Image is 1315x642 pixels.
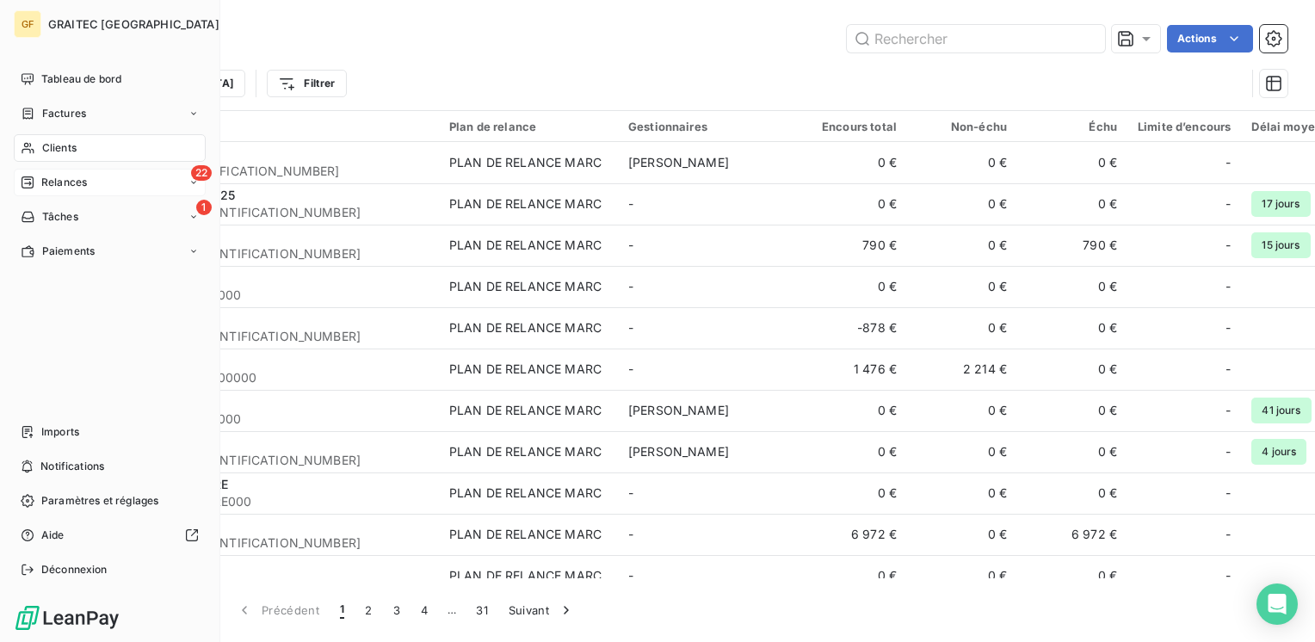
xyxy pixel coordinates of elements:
[449,237,602,254] div: PLAN DE RELANCE MARC
[1017,183,1127,225] td: 0 €
[41,424,79,440] span: Imports
[449,526,602,543] div: PLAN DE RELANCE MARC
[449,195,602,213] div: PLAN DE RELANCE MARC
[907,349,1017,390] td: 2 214 €
[907,183,1017,225] td: 0 €
[797,472,907,514] td: 0 €
[1017,142,1127,183] td: 0 €
[1225,237,1231,254] span: -
[797,431,907,472] td: 0 €
[1225,485,1231,502] span: -
[797,349,907,390] td: 1 476 €
[119,163,429,180] span: [VEHICLE_IDENTIFICATION_NUMBER]
[1225,443,1231,460] span: -
[330,592,355,628] button: 1
[119,576,429,593] span: 2ICM0000000000000
[907,472,1017,514] td: 0 €
[797,183,907,225] td: 0 €
[449,361,602,378] div: PLAN DE RELANCE MARC
[907,225,1017,266] td: 0 €
[14,238,206,265] a: Paiements
[1251,191,1310,217] span: 17 jours
[1225,567,1231,584] span: -
[119,328,429,345] span: [US_VEHICLE_IDENTIFICATION_NUMBER]
[14,418,206,446] a: Imports
[907,307,1017,349] td: 0 €
[119,204,429,221] span: [US_VEHICLE_IDENTIFICATION_NUMBER]
[41,71,121,87] span: Tableau de bord
[42,140,77,156] span: Clients
[438,596,466,624] span: …
[1028,120,1117,133] div: Échu
[119,534,429,552] span: [US_VEHICLE_IDENTIFICATION_NUMBER]
[1138,120,1231,133] div: Limite d’encours
[628,320,633,335] span: -
[1017,349,1127,390] td: 0 €
[119,452,429,469] span: [US_VEHICLE_IDENTIFICATION_NUMBER]
[1017,390,1127,431] td: 0 €
[628,403,729,417] span: [PERSON_NAME]
[41,175,87,190] span: Relances
[1017,307,1127,349] td: 0 €
[797,266,907,307] td: 0 €
[42,244,95,259] span: Paiements
[907,266,1017,307] td: 0 €
[628,196,633,211] span: -
[797,225,907,266] td: 790 €
[449,120,608,133] div: Plan de relance
[1225,278,1231,295] span: -
[42,106,86,121] span: Factures
[449,319,602,336] div: PLAN DE RELANCE MARC
[41,528,65,543] span: Aide
[797,390,907,431] td: 0 €
[917,120,1007,133] div: Non-échu
[1225,154,1231,171] span: -
[14,169,206,196] a: 22Relances
[41,493,158,509] span: Paramètres et réglages
[41,562,108,577] span: Déconnexion
[449,443,602,460] div: PLAN DE RELANCE MARC
[42,209,78,225] span: Tâches
[48,17,219,31] span: GRAITEC [GEOGRAPHIC_DATA]
[1225,361,1231,378] span: -
[1167,25,1253,52] button: Actions
[797,514,907,555] td: 6 972 €
[1017,555,1127,596] td: 0 €
[449,278,602,295] div: PLAN DE RELANCE MARC
[847,25,1105,52] input: Rechercher
[498,592,585,628] button: Suivant
[119,411,429,428] span: 2BINGENIERIE00000
[119,245,429,262] span: [US_VEHICLE_IDENTIFICATION_NUMBER]
[119,369,429,386] span: 2BCONCEPT00000000
[628,120,787,133] div: Gestionnaires
[628,485,633,500] span: -
[1225,319,1231,336] span: -
[628,568,633,583] span: -
[1225,526,1231,543] span: -
[807,120,897,133] div: Encours total
[628,238,633,252] span: -
[907,555,1017,596] td: 0 €
[14,100,206,127] a: Factures
[907,390,1017,431] td: 0 €
[628,444,729,459] span: [PERSON_NAME]
[1256,583,1298,625] div: Open Intercom Messenger
[449,567,602,584] div: PLAN DE RELANCE MARC
[14,522,206,549] a: Aide
[1251,439,1306,465] span: 4 jours
[196,200,212,215] span: 1
[797,307,907,349] td: -878 €
[14,10,41,38] div: GF
[14,134,206,162] a: Clients
[1017,266,1127,307] td: 0 €
[14,487,206,515] a: Paramètres et réglages
[191,165,212,181] span: 22
[40,459,104,474] span: Notifications
[383,592,411,628] button: 3
[628,527,633,541] span: -
[1017,431,1127,472] td: 0 €
[628,361,633,376] span: -
[1251,232,1310,258] span: 15 jours
[907,142,1017,183] td: 0 €
[449,154,602,171] div: PLAN DE RELANCE MARC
